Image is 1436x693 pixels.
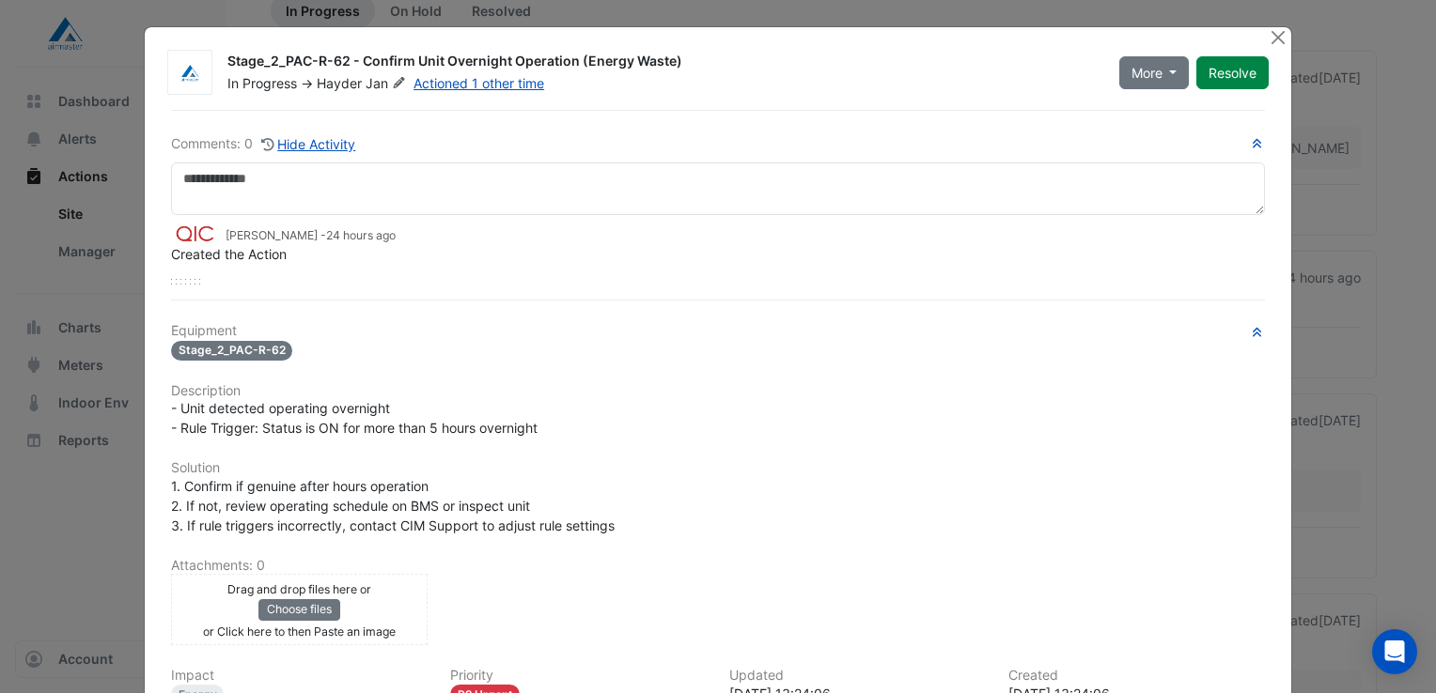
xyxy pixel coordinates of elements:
div: Stage_2_PAC-R-62 - Confirm Unit Overnight Operation (Energy Waste) [227,52,1097,74]
span: 2025-09-08 13:24:06 [326,228,396,242]
button: Choose files [258,599,340,620]
h6: Created [1008,668,1265,684]
span: - Unit detected operating overnight - Rule Trigger: Status is ON for more than 5 hours overnight [171,400,538,436]
span: In Progress [227,75,297,91]
small: [PERSON_NAME] - [226,227,396,244]
div: Comments: 0 [171,133,357,155]
span: 1. Confirm if genuine after hours operation 2. If not, review operating schedule on BMS or inspec... [171,478,615,533]
span: Jan [366,74,410,93]
h6: Solution [171,460,1265,476]
button: Resolve [1196,56,1269,89]
h6: Priority [450,668,707,684]
h6: Attachments: 0 [171,558,1265,574]
span: More [1132,63,1163,83]
span: -> [301,75,313,91]
small: Drag and drop files here or [227,582,371,596]
div: Open Intercom Messenger [1372,629,1417,674]
h6: Equipment [171,323,1265,339]
h6: Impact [171,668,428,684]
a: Actioned 1 other time [414,75,544,91]
button: More [1119,56,1190,89]
img: Airmaster Australia [168,64,211,83]
img: QIC [171,223,218,244]
h6: Updated [729,668,986,684]
small: or Click here to then Paste an image [203,624,396,639]
span: Created the Action [171,246,287,262]
h6: Description [171,383,1265,399]
button: Close [1268,27,1288,47]
span: Hayder [317,75,362,91]
span: Stage_2_PAC-R-62 [171,341,293,361]
button: Hide Activity [260,133,357,155]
